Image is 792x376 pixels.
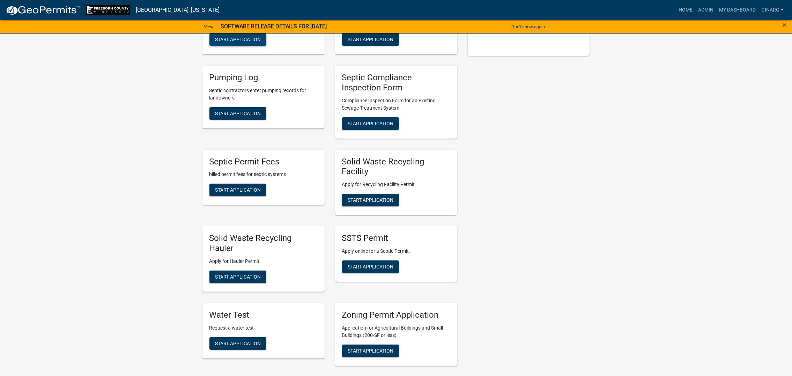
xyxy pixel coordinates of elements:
button: Start Application [209,107,266,120]
span: Start Application [348,348,393,353]
span: × [782,20,787,30]
span: Start Application [215,187,261,193]
p: billed permit fees for septic systems [209,171,318,178]
button: Start Application [342,345,399,357]
span: Start Application [215,274,261,279]
h5: SSTS Permit [342,233,450,243]
button: Don't show again [509,21,548,32]
button: Start Application [209,184,266,196]
p: Application for Agricultural Buildings and Small Buildings (200-SF or less) [342,324,450,339]
h5: Solid Waste Recycling Hauler [209,233,318,253]
p: Septic contractors enter pumping records for landowners [209,87,318,102]
span: Start Application [215,37,261,42]
span: Start Application [348,264,393,270]
span: Start Application [348,197,393,203]
h5: Septic Permit Fees [209,157,318,167]
button: Start Application [342,194,399,206]
span: Start Application [215,340,261,346]
button: Start Application [342,260,399,273]
button: Close [782,21,787,29]
span: Start Application [348,37,393,42]
h5: Pumping Log [209,73,318,83]
p: Apply online for a Septic Permit. [342,248,450,255]
strong: SOFTWARE RELEASE DETAILS FOR [DATE] [221,23,327,30]
h5: Water Test [209,310,318,320]
h5: Zoning Permit Application [342,310,450,320]
button: Start Application [209,337,266,350]
a: ginarg [758,3,786,17]
h5: Solid Waste Recycling Facility [342,157,450,177]
button: Start Application [209,271,266,283]
h5: Septic Compliance Inspection Form [342,73,450,93]
a: [GEOGRAPHIC_DATA], [US_STATE] [136,4,220,16]
span: Start Application [348,120,393,126]
button: Start Application [342,117,399,130]
button: Start Application [209,33,266,46]
a: Home [676,3,695,17]
span: Start Application [215,110,261,116]
p: Apply for Recycling Facility Permit [342,181,450,188]
img: Freeborn County, Minnesota [86,5,130,15]
p: Apply for Hauler Permit [209,258,318,265]
button: Start Application [342,33,399,46]
a: View [201,21,216,32]
a: Admin [695,3,716,17]
p: Compliance Inspection Form for an Existing Sewage Treatment System. [342,97,450,112]
a: My Dashboard [716,3,758,17]
p: Request a water test [209,324,318,332]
